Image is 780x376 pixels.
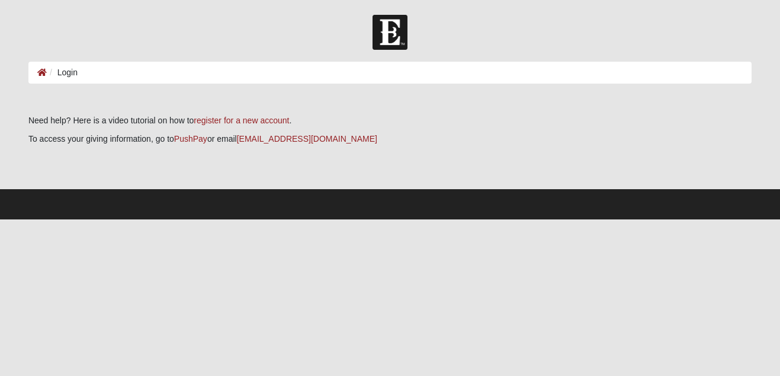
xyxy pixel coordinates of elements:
[47,66,78,79] li: Login
[28,114,752,127] p: Need help? Here is a video tutorial on how to .
[237,134,377,144] a: [EMAIL_ADDRESS][DOMAIN_NAME]
[194,116,289,125] a: register for a new account
[174,134,207,144] a: PushPay
[373,15,407,50] img: Church of Eleven22 Logo
[28,133,752,145] p: To access your giving information, go to or email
